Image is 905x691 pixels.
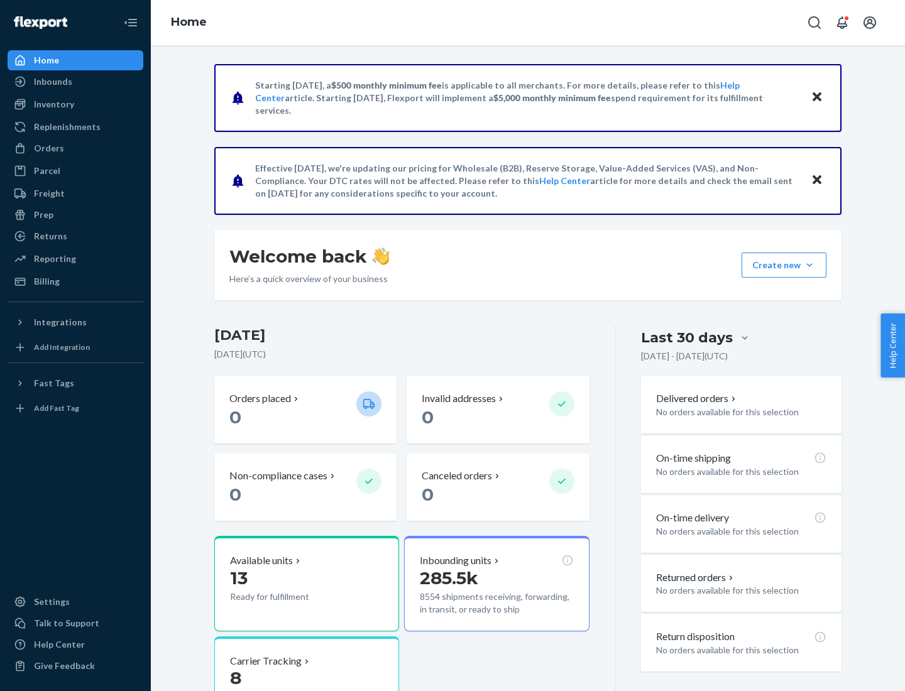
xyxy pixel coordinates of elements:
[34,187,65,200] div: Freight
[8,226,143,246] a: Returns
[656,465,826,478] p: No orders available for this selection
[34,54,59,67] div: Home
[656,406,826,418] p: No orders available for this selection
[8,161,143,181] a: Parcel
[34,377,74,389] div: Fast Tags
[8,138,143,158] a: Orders
[8,72,143,92] a: Inbounds
[34,316,87,329] div: Integrations
[880,313,905,378] button: Help Center
[14,16,67,29] img: Flexport logo
[8,117,143,137] a: Replenishments
[229,273,390,285] p: Here’s a quick overview of your business
[8,94,143,114] a: Inventory
[422,391,496,406] p: Invalid addresses
[171,15,207,29] a: Home
[539,175,590,186] a: Help Center
[422,406,434,428] span: 0
[34,660,95,672] div: Give Feedback
[34,165,60,177] div: Parcel
[34,617,99,629] div: Talk to Support
[34,275,60,288] div: Billing
[656,511,729,525] p: On-time delivery
[8,373,143,393] button: Fast Tags
[493,92,611,103] span: $5,000 monthly minimum fee
[420,567,478,589] span: 285.5k
[34,121,101,133] div: Replenishments
[656,570,736,585] button: Returned orders
[809,171,825,190] button: Close
[34,142,64,155] div: Orders
[34,75,72,88] div: Inbounds
[8,205,143,225] a: Prep
[214,536,399,631] button: Available units13Ready for fulfillment
[656,525,826,538] p: No orders available for this selection
[331,80,442,90] span: $500 monthly minimum fee
[34,209,53,221] div: Prep
[422,484,434,505] span: 0
[214,348,590,361] p: [DATE] ( UTC )
[656,629,735,644] p: Return disposition
[229,245,390,268] h1: Welcome back
[8,312,143,332] button: Integrations
[230,590,346,603] p: Ready for fulfillment
[8,249,143,269] a: Reporting
[34,403,79,413] div: Add Fast Tag
[404,536,589,631] button: Inbounding units285.5k8554 shipments receiving, forwarding, in transit, or ready to ship
[161,4,217,41] ol: breadcrumbs
[34,638,85,651] div: Help Center
[742,253,826,278] button: Create new
[8,656,143,676] button: Give Feedback
[34,98,74,111] div: Inventory
[641,328,733,347] div: Last 30 days
[830,10,855,35] button: Open notifications
[8,613,143,633] a: Talk to Support
[407,454,589,521] button: Canceled orders 0
[8,634,143,655] a: Help Center
[229,484,241,505] span: 0
[34,230,67,242] div: Returns
[420,590,573,616] p: 8554 shipments receiving, forwarding, in transit, or ready to ship
[229,406,241,428] span: 0
[118,10,143,35] button: Close Navigation
[34,596,70,608] div: Settings
[656,644,826,656] p: No orders available for this selection
[34,342,90,352] div: Add Integration
[641,350,728,362] p: [DATE] - [DATE] ( UTC )
[8,183,143,204] a: Freight
[8,337,143,357] a: Add Integration
[230,567,248,589] span: 13
[34,253,76,265] div: Reporting
[229,469,327,483] p: Non-compliance cases
[8,271,143,291] a: Billing
[255,79,799,117] p: Starting [DATE], a is applicable to all merchants. For more details, please refer to this article...
[8,398,143,418] a: Add Fast Tag
[230,654,302,668] p: Carrier Tracking
[420,553,491,568] p: Inbounding units
[372,248,390,265] img: hand-wave emoji
[8,50,143,70] a: Home
[809,89,825,107] button: Close
[656,584,826,597] p: No orders available for this selection
[214,454,397,521] button: Non-compliance cases 0
[407,376,589,443] button: Invalid addresses 0
[656,391,738,406] button: Delivered orders
[229,391,291,406] p: Orders placed
[422,469,492,483] p: Canceled orders
[230,667,241,688] span: 8
[8,592,143,612] a: Settings
[214,376,397,443] button: Orders placed 0
[857,10,882,35] button: Open account menu
[230,553,293,568] p: Available units
[255,162,799,200] p: Effective [DATE], we're updating our pricing for Wholesale (B2B), Reserve Storage, Value-Added Se...
[214,325,590,345] h3: [DATE]
[802,10,827,35] button: Open Search Box
[656,451,731,465] p: On-time shipping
